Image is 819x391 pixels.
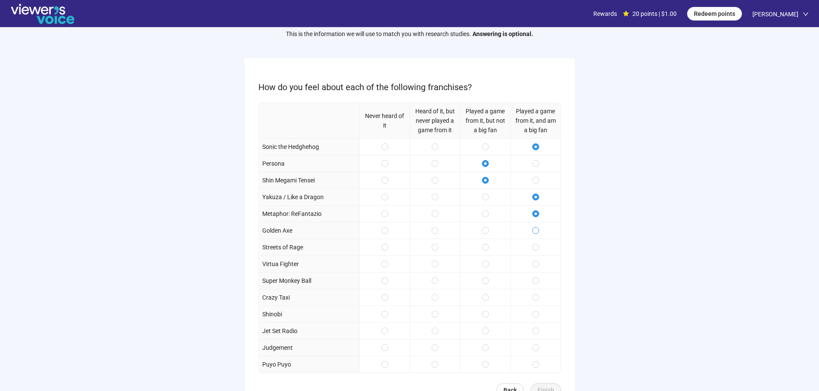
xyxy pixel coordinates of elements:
p: Metaphor: ReFantazio [262,209,322,218]
strong: Answering is optional. [472,30,533,37]
p: Crazy Taxi [262,293,290,302]
p: This is the information we will use to match you with research studies. [286,29,533,39]
p: Golden Axe [262,226,292,235]
p: Never heard of it [363,111,406,130]
p: Judgement [262,343,293,352]
p: Played a game from it, but not a big fan [464,106,507,135]
p: Sonic the Hedghehog [262,142,319,152]
p: Super Monkey Ball [262,276,311,285]
p: How do you feel about each of the following franchises? [258,81,561,94]
p: Persona [262,159,285,168]
span: down [803,11,809,17]
span: star [623,11,629,17]
p: Shinobi [262,309,282,319]
span: Redeem points [694,9,735,18]
p: Streets of Rage [262,242,303,252]
p: Puyo Puyo [262,360,291,369]
p: Heard of it, but never played a game from it [414,106,457,135]
p: Shin Megami Tensei [262,176,315,185]
p: Yakuza / Like a Dragon [262,192,324,202]
p: Virtua Fighter [262,259,299,269]
button: Redeem points [687,7,742,21]
span: [PERSON_NAME] [752,0,798,28]
p: Jet Set Radio [262,326,298,336]
p: Played a game from it, and am a big fan [514,106,557,135]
